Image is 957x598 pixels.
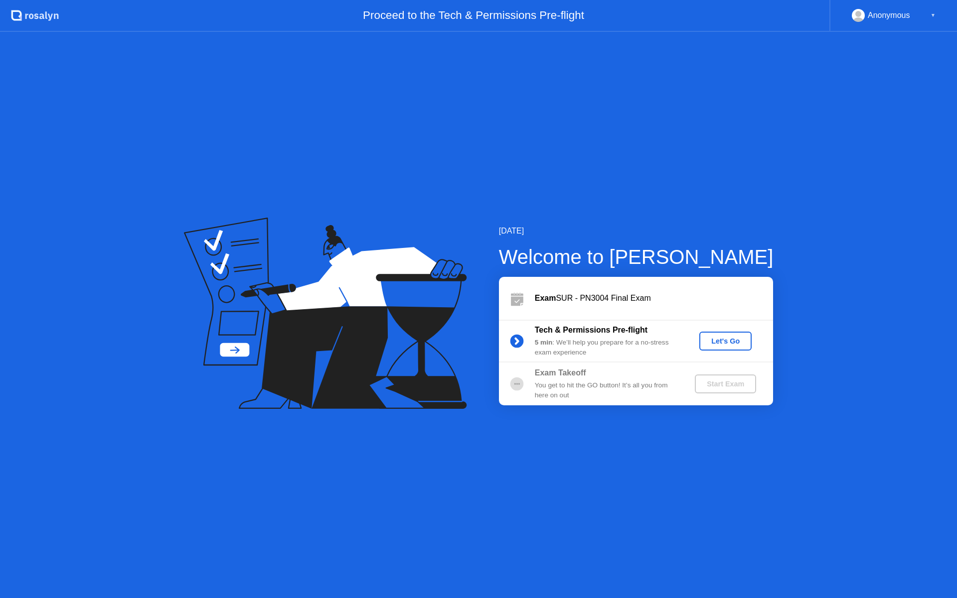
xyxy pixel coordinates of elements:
[535,339,553,346] b: 5 min
[535,338,678,358] div: : We’ll help you prepare for a no-stress exam experience
[535,326,647,334] b: Tech & Permissions Pre-flight
[931,9,936,22] div: ▼
[535,368,586,377] b: Exam Takeoff
[695,374,756,393] button: Start Exam
[535,292,773,304] div: SUR - PN3004 Final Exam
[703,337,748,345] div: Let's Go
[868,9,910,22] div: Anonymous
[535,294,556,302] b: Exam
[499,242,774,272] div: Welcome to [PERSON_NAME]
[499,225,774,237] div: [DATE]
[699,380,752,388] div: Start Exam
[535,380,678,401] div: You get to hit the GO button! It’s all you from here on out
[699,332,752,351] button: Let's Go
